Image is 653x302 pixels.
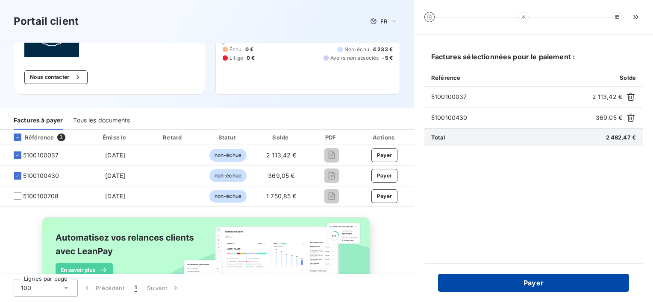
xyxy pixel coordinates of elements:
[24,70,88,84] button: Nous contacter
[596,113,622,122] span: 369,05 €
[431,113,592,122] span: 5100100430
[135,284,137,292] span: 1
[105,151,125,159] span: [DATE]
[142,279,185,297] button: Suivant
[382,54,393,62] span: -5 €
[7,134,54,141] div: Référence
[245,46,253,53] span: 0 €
[357,133,412,142] div: Actions
[23,171,59,180] span: 5100100430
[592,93,623,101] span: 2 113,42 €
[268,172,294,179] span: 369,05 €
[105,192,125,200] span: [DATE]
[371,189,398,203] button: Payer
[371,148,398,162] button: Payer
[431,134,446,141] span: Total
[147,133,199,142] div: Retard
[14,112,63,130] div: Factures à payer
[73,112,130,130] div: Tous les documents
[380,18,387,25] span: FR
[105,172,125,179] span: [DATE]
[344,46,369,53] span: Non-échu
[21,284,31,292] span: 100
[266,151,297,159] span: 2 113,42 €
[229,46,242,53] span: Échu
[87,133,144,142] div: Émise le
[373,46,393,53] span: 4 233 €
[424,52,643,69] h6: Factures sélectionnées pour le paiement :
[209,190,247,203] span: non-échue
[209,149,247,162] span: non-échue
[330,54,379,62] span: Avoirs non associés
[266,192,297,200] span: 1 750,85 €
[431,93,589,101] span: 5100100037
[247,54,255,62] span: 0 €
[438,274,629,292] button: Payer
[620,74,636,81] span: Solde
[209,169,247,182] span: non-échue
[129,279,142,297] button: 1
[23,151,59,160] span: 5100100037
[203,133,253,142] div: Statut
[257,133,306,142] div: Solde
[229,54,243,62] span: Litige
[57,134,65,141] span: 3
[309,133,353,142] div: PDF
[78,279,129,297] button: Précédent
[23,192,59,200] span: 5100100708
[606,134,636,141] span: 2 482,47 €
[431,74,460,81] span: Référence
[14,14,79,29] h3: Portail client
[371,169,398,183] button: Payer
